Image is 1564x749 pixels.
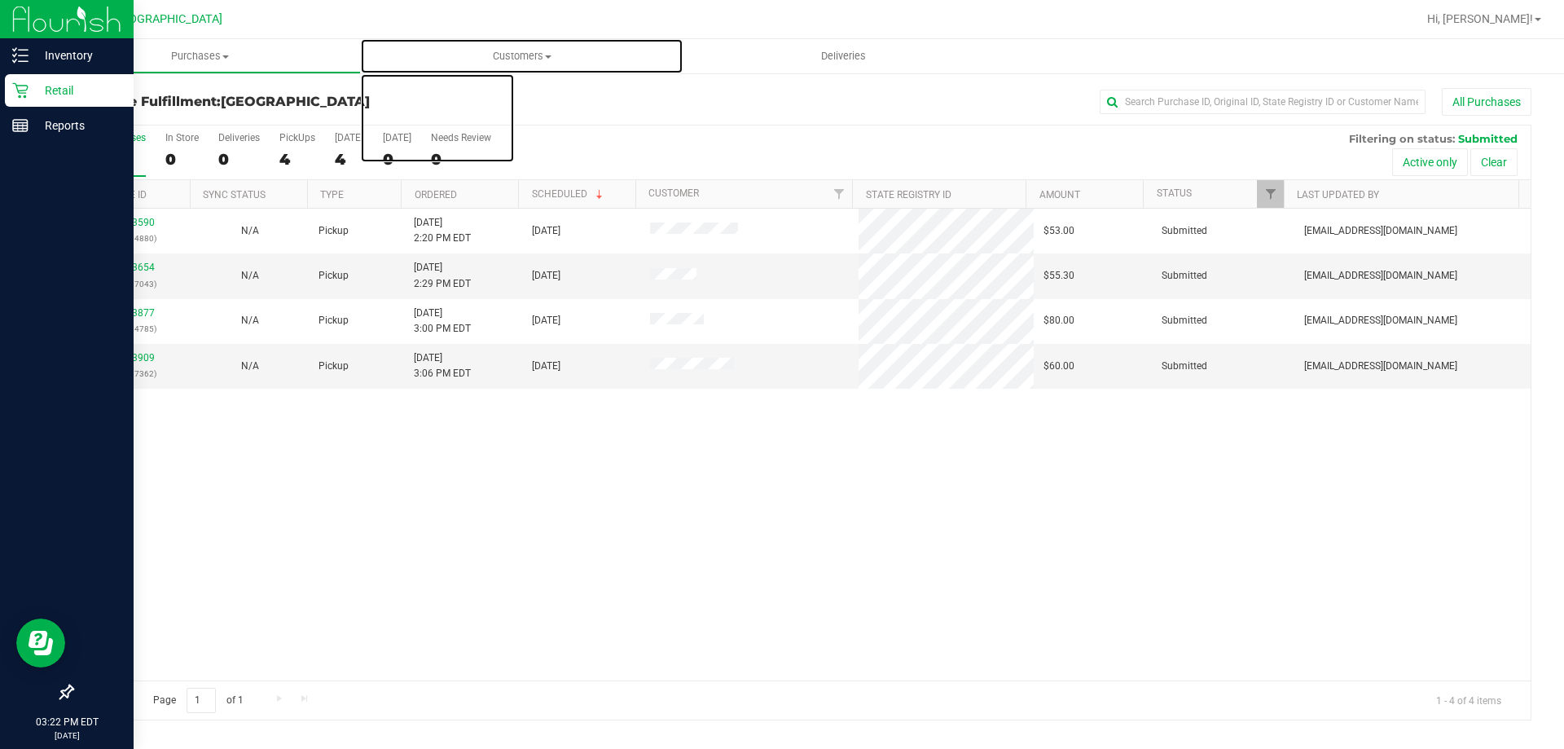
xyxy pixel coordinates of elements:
[221,94,370,109] span: [GEOGRAPHIC_DATA]
[383,150,411,169] div: 0
[1257,180,1284,208] a: Filter
[1423,688,1514,712] span: 1 - 4 of 4 items
[279,132,315,143] div: PickUps
[1349,132,1455,145] span: Filtering on status:
[111,12,222,26] span: [GEOGRAPHIC_DATA]
[319,223,349,239] span: Pickup
[1043,223,1074,239] span: $53.00
[866,189,951,200] a: State Registry ID
[39,39,361,73] a: Purchases
[1162,268,1207,284] span: Submitted
[29,46,126,65] p: Inventory
[187,688,216,713] input: 1
[7,729,126,742] p: [DATE]
[1043,313,1074,328] span: $80.00
[361,39,683,73] a: Customers
[218,150,260,169] div: 0
[1162,223,1207,239] span: Submitted
[16,619,65,667] iframe: Resource center
[203,189,266,200] a: Sync Status
[40,49,360,64] span: Purchases
[7,715,126,729] p: 03:22 PM EDT
[109,307,155,319] a: 11823877
[165,132,199,143] div: In Store
[12,117,29,134] inline-svg: Reports
[12,47,29,64] inline-svg: Inventory
[319,268,349,284] span: Pickup
[139,688,257,713] span: Page of 1
[1043,268,1074,284] span: $55.30
[1458,132,1518,145] span: Submitted
[1100,90,1426,114] input: Search Purchase ID, Original ID, State Registry ID or Customer Name...
[383,132,411,143] div: [DATE]
[431,132,491,143] div: Needs Review
[12,82,29,99] inline-svg: Retail
[799,49,888,64] span: Deliveries
[1043,359,1074,374] span: $60.00
[279,150,315,169] div: 4
[532,268,560,284] span: [DATE]
[1304,268,1457,284] span: [EMAIL_ADDRESS][DOMAIN_NAME]
[241,359,259,374] button: N/A
[532,359,560,374] span: [DATE]
[1162,359,1207,374] span: Submitted
[431,150,491,169] div: 0
[1470,148,1518,176] button: Clear
[1304,223,1457,239] span: [EMAIL_ADDRESS][DOMAIN_NAME]
[29,81,126,100] p: Retail
[29,116,126,135] p: Reports
[825,180,852,208] a: Filter
[109,262,155,273] a: 11823654
[414,306,471,337] span: [DATE] 3:00 PM EDT
[414,350,471,381] span: [DATE] 3:06 PM EDT
[1297,189,1379,200] a: Last Updated By
[109,217,155,228] a: 11823590
[319,359,349,374] span: Pickup
[1304,359,1457,374] span: [EMAIL_ADDRESS][DOMAIN_NAME]
[218,132,260,143] div: Deliveries
[532,313,560,328] span: [DATE]
[241,360,259,372] span: Not Applicable
[1427,12,1533,25] span: Hi, [PERSON_NAME]!
[319,313,349,328] span: Pickup
[241,315,259,326] span: Not Applicable
[1442,88,1531,116] button: All Purchases
[361,49,683,64] span: Customers
[1039,189,1080,200] a: Amount
[241,270,259,281] span: Not Applicable
[320,189,344,200] a: Type
[72,95,558,109] h3: Purchase Fulfillment:
[241,225,259,236] span: Not Applicable
[335,132,363,143] div: [DATE]
[1392,148,1468,176] button: Active only
[109,352,155,363] a: 11823909
[414,215,471,246] span: [DATE] 2:20 PM EDT
[532,223,560,239] span: [DATE]
[532,188,606,200] a: Scheduled
[1157,187,1192,199] a: Status
[241,268,259,284] button: N/A
[1304,313,1457,328] span: [EMAIL_ADDRESS][DOMAIN_NAME]
[1162,313,1207,328] span: Submitted
[414,260,471,291] span: [DATE] 2:29 PM EDT
[241,223,259,239] button: N/A
[335,150,363,169] div: 4
[415,189,457,200] a: Ordered
[241,313,259,328] button: N/A
[648,187,699,199] a: Customer
[165,150,199,169] div: 0
[683,39,1004,73] a: Deliveries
